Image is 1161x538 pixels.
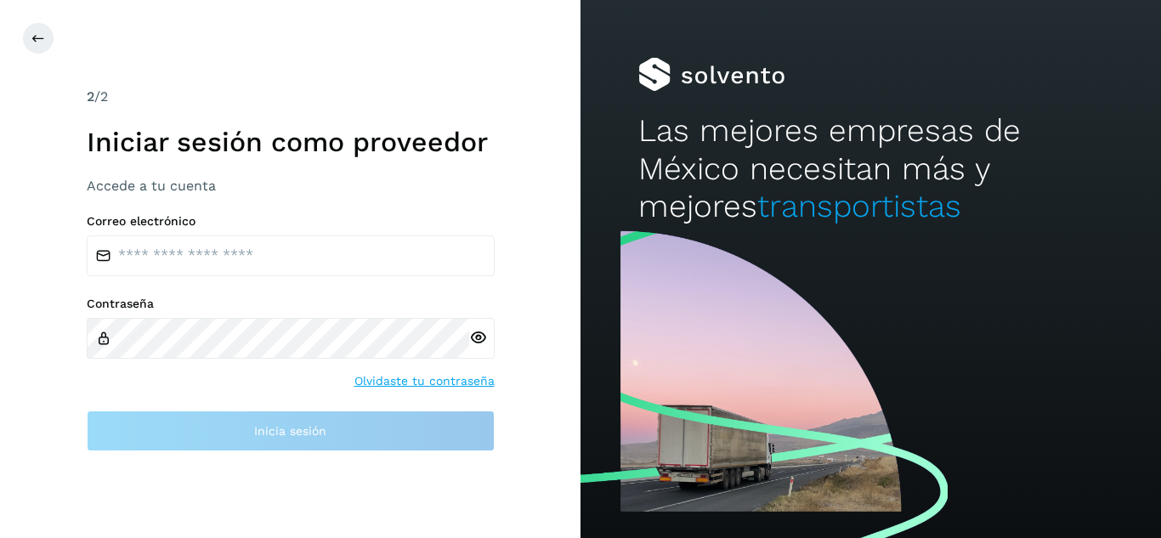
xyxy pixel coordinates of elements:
[87,297,495,311] label: Contraseña
[87,126,495,158] h1: Iniciar sesión como proveedor
[87,214,495,229] label: Correo electrónico
[757,188,961,224] span: transportistas
[87,411,495,451] button: Inicia sesión
[254,425,326,437] span: Inicia sesión
[354,372,495,390] a: Olvidaste tu contraseña
[87,88,94,105] span: 2
[638,112,1102,225] h2: Las mejores empresas de México necesitan más y mejores
[87,87,495,107] div: /2
[87,178,495,194] h3: Accede a tu cuenta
